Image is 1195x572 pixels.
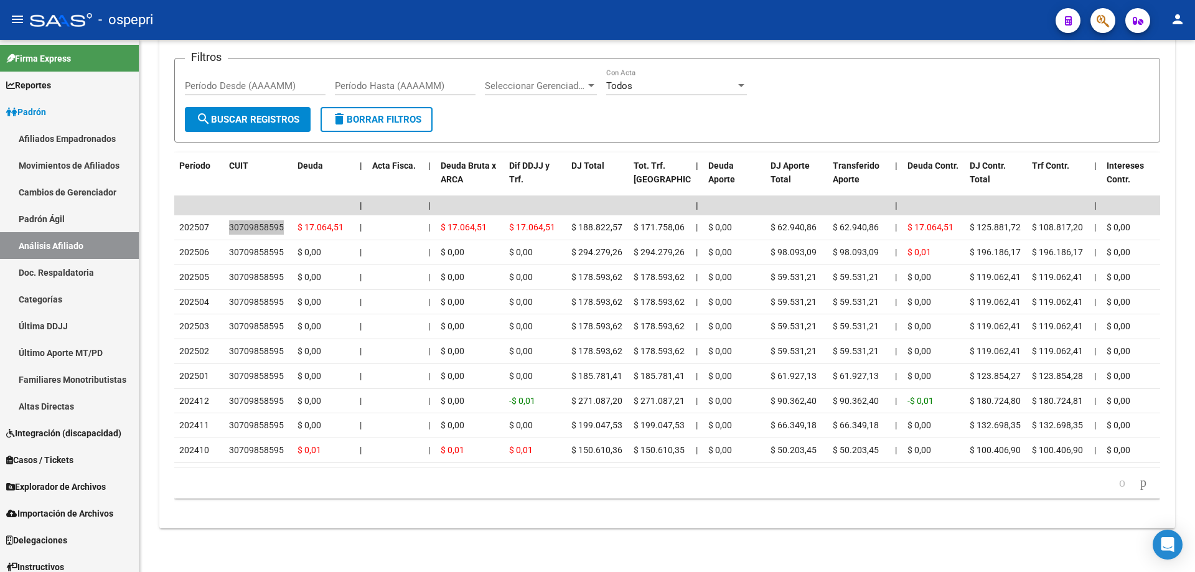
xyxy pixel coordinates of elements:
[708,420,732,430] span: $ 0,00
[708,222,732,232] span: $ 0,00
[360,445,362,455] span: |
[229,220,284,235] div: 30709858595
[428,420,430,430] span: |
[1107,272,1130,282] span: $ 0,00
[1032,272,1083,282] span: $ 119.062,41
[895,445,897,455] span: |
[229,319,284,334] div: 30709858595
[1094,247,1096,257] span: |
[360,420,362,430] span: |
[6,507,113,520] span: Importación de Archivos
[1094,445,1096,455] span: |
[970,161,1006,185] span: DJ Contr. Total
[360,297,362,307] span: |
[571,161,604,171] span: DJ Total
[179,272,209,282] span: 202505
[1094,161,1097,171] span: |
[833,297,879,307] span: $ 59.531,21
[970,247,1021,257] span: $ 196.186,17
[1027,152,1089,207] datatable-header-cell: Trf Contr.
[696,200,698,210] span: |
[907,247,931,257] span: $ 0,01
[907,346,931,356] span: $ 0,00
[229,394,284,408] div: 30709858595
[298,420,321,430] span: $ 0,00
[771,247,817,257] span: $ 98.093,09
[179,346,209,356] span: 202502
[907,321,931,331] span: $ 0,00
[833,346,879,356] span: $ 59.531,21
[708,247,732,257] span: $ 0,00
[571,445,622,455] span: $ 150.610,36
[224,152,293,207] datatable-header-cell: CUIT
[833,161,879,185] span: Transferido Aporte
[367,152,423,207] datatable-header-cell: Acta Fisca.
[895,272,897,282] span: |
[970,396,1021,406] span: $ 180.724,80
[298,161,323,171] span: Deuda
[1094,321,1096,331] span: |
[1107,297,1130,307] span: $ 0,00
[298,272,321,282] span: $ 0,00
[696,371,698,381] span: |
[441,321,464,331] span: $ 0,00
[428,346,430,356] span: |
[355,152,367,207] datatable-header-cell: |
[1135,476,1152,490] a: go to next page
[634,445,685,455] span: $ 150.610,35
[1107,346,1130,356] span: $ 0,00
[1094,272,1096,282] span: |
[1032,222,1083,232] span: $ 108.817,20
[907,161,958,171] span: Deuda Contr.
[833,445,879,455] span: $ 50.203,45
[708,371,732,381] span: $ 0,00
[895,222,897,232] span: |
[634,247,685,257] span: $ 294.279,26
[229,245,284,260] div: 30709858595
[229,295,284,309] div: 30709858595
[970,371,1021,381] span: $ 123.854,27
[428,161,431,171] span: |
[229,270,284,284] div: 30709858595
[970,272,1021,282] span: $ 119.062,41
[895,297,897,307] span: |
[1102,152,1164,207] datatable-header-cell: Intereses Contr.
[1032,445,1083,455] span: $ 100.406,90
[428,396,430,406] span: |
[229,443,284,457] div: 30709858595
[771,222,817,232] span: $ 62.940,86
[441,346,464,356] span: $ 0,00
[895,321,897,331] span: |
[571,420,622,430] span: $ 199.047,53
[179,420,209,430] span: 202411
[970,222,1021,232] span: $ 125.881,72
[907,445,931,455] span: $ 0,00
[1107,396,1130,406] span: $ 0,00
[1094,222,1096,232] span: |
[360,321,362,331] span: |
[298,321,321,331] span: $ 0,00
[428,297,430,307] span: |
[895,420,897,430] span: |
[1032,297,1083,307] span: $ 119.062,41
[833,247,879,257] span: $ 98.093,09
[708,321,732,331] span: $ 0,00
[1094,297,1096,307] span: |
[571,321,622,331] span: $ 178.593,62
[703,152,766,207] datatable-header-cell: Deuda Aporte
[696,222,698,232] span: |
[970,321,1021,331] span: $ 119.062,41
[606,80,632,91] span: Todos
[179,222,209,232] span: 202507
[509,161,550,185] span: Dif DDJJ y Trf.
[179,161,210,171] span: Período
[298,445,321,455] span: $ 0,01
[298,247,321,257] span: $ 0,00
[833,371,879,381] span: $ 61.927,13
[696,247,698,257] span: |
[629,152,691,207] datatable-header-cell: Tot. Trf. Bruto
[970,346,1021,356] span: $ 119.062,41
[6,78,51,92] span: Reportes
[360,396,362,406] span: |
[504,152,566,207] datatable-header-cell: Dif DDJJ y Trf.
